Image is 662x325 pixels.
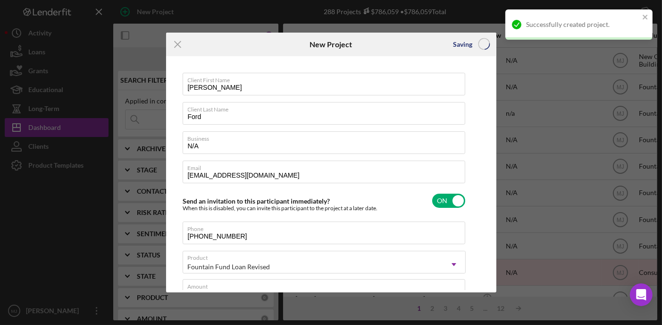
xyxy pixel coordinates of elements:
[630,283,653,306] div: Open Intercom Messenger
[183,197,330,205] label: Send an invitation to this participant immediately?
[310,40,352,49] h6: New Project
[642,13,649,22] button: close
[188,132,465,142] label: Business
[188,73,465,84] label: Client First Name
[188,222,465,232] label: Phone
[453,35,472,54] div: Saving
[183,205,378,212] div: When this is disabled, you can invite this participant to the project at a later date.
[188,161,465,171] label: Email
[526,21,639,28] div: Successfully created project.
[188,103,465,113] label: Client Last Name
[188,263,270,271] div: Fountain Fund Loan Revised
[188,280,465,290] label: Amount
[444,35,496,54] button: Saving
